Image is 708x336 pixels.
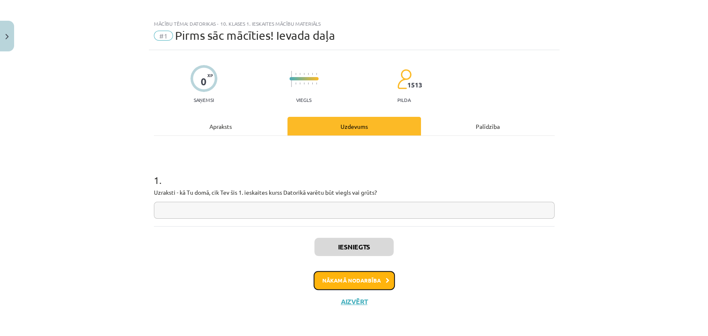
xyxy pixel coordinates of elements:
p: Viegls [296,97,311,103]
span: XP [207,73,213,77]
img: icon-short-line-57e1e144782c952c97e751825c79c345078a6d821885a25fce030b3d8c18986b.svg [304,82,304,85]
img: icon-short-line-57e1e144782c952c97e751825c79c345078a6d821885a25fce030b3d8c18986b.svg [316,73,317,75]
button: Aizvērt [338,297,370,306]
img: icon-short-line-57e1e144782c952c97e751825c79c345078a6d821885a25fce030b3d8c18986b.svg [312,82,313,85]
img: icon-close-lesson-0947bae3869378f0d4975bcd49f059093ad1ed9edebbc8119c70593378902aed.svg [5,34,9,39]
img: icon-short-line-57e1e144782c952c97e751825c79c345078a6d821885a25fce030b3d8c18986b.svg [312,73,313,75]
div: Palīdzība [421,117,555,135]
img: icon-short-line-57e1e144782c952c97e751825c79c345078a6d821885a25fce030b3d8c18986b.svg [299,73,300,75]
div: Uzdevums [287,117,421,135]
p: pilda [397,97,411,103]
img: icon-long-line-d9ea69661e0d244f92f715978eff75569469978d946b2353a9bb055b3ed8787d.svg [291,71,292,87]
img: icon-short-line-57e1e144782c952c97e751825c79c345078a6d821885a25fce030b3d8c18986b.svg [295,73,296,75]
span: Pirms sāc mācīties! Ievada daļa [175,29,335,42]
button: Nākamā nodarbība [314,271,395,290]
button: Iesniegts [314,238,394,256]
img: icon-short-line-57e1e144782c952c97e751825c79c345078a6d821885a25fce030b3d8c18986b.svg [316,82,317,85]
img: students-c634bb4e5e11cddfef0936a35e636f08e4e9abd3cc4e673bd6f9a4125e45ecb1.svg [397,69,411,89]
span: #1 [154,31,173,41]
div: Mācību tēma: Datorikas - 10. klases 1. ieskaites mācību materiāls [154,21,555,27]
img: icon-short-line-57e1e144782c952c97e751825c79c345078a6d821885a25fce030b3d8c18986b.svg [304,73,304,75]
img: icon-short-line-57e1e144782c952c97e751825c79c345078a6d821885a25fce030b3d8c18986b.svg [299,82,300,85]
p: Uzraksti - kā Tu domā, cik Tev šis 1. ieskaites kurss Datorikā varētu būt viegls vai grūts? [154,188,555,197]
h1: 1 . [154,160,555,186]
span: 1513 [407,81,422,89]
img: icon-short-line-57e1e144782c952c97e751825c79c345078a6d821885a25fce030b3d8c18986b.svg [295,82,296,85]
div: 0 [201,76,207,87]
p: Saņemsi [190,97,217,103]
div: Apraksts [154,117,287,135]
